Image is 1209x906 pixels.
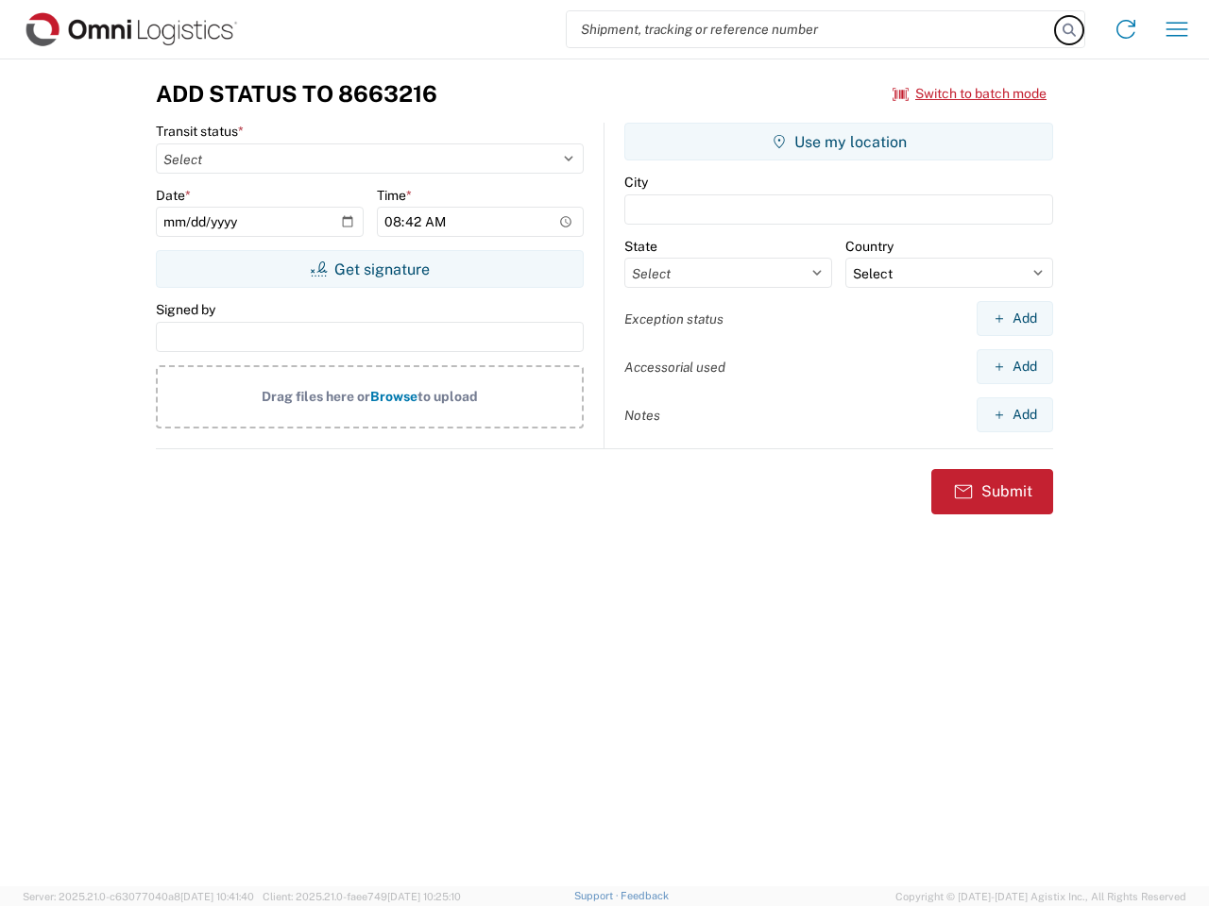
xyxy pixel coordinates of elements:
[156,250,584,288] button: Get signature
[624,310,724,327] label: Exception status
[370,389,417,404] span: Browse
[377,187,412,204] label: Time
[387,891,461,902] span: [DATE] 10:25:10
[624,359,725,376] label: Accessorial used
[977,397,1053,432] button: Add
[624,123,1053,160] button: Use my location
[567,11,1056,47] input: Shipment, tracking or reference number
[156,187,191,204] label: Date
[624,238,657,255] label: State
[23,891,254,902] span: Server: 2025.21.0-c63077040a8
[156,123,244,140] label: Transit status
[263,891,461,902] span: Client: 2025.21.0-faee749
[624,174,648,191] label: City
[845,238,894,255] label: Country
[893,78,1047,109] button: Switch to batch mode
[417,389,478,404] span: to upload
[931,469,1053,514] button: Submit
[156,80,437,108] h3: Add Status to 8663216
[977,349,1053,384] button: Add
[156,301,215,318] label: Signed by
[574,890,622,901] a: Support
[895,888,1186,905] span: Copyright © [DATE]-[DATE] Agistix Inc., All Rights Reserved
[624,407,660,424] label: Notes
[180,891,254,902] span: [DATE] 10:41:40
[621,890,669,901] a: Feedback
[977,301,1053,336] button: Add
[262,389,370,404] span: Drag files here or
